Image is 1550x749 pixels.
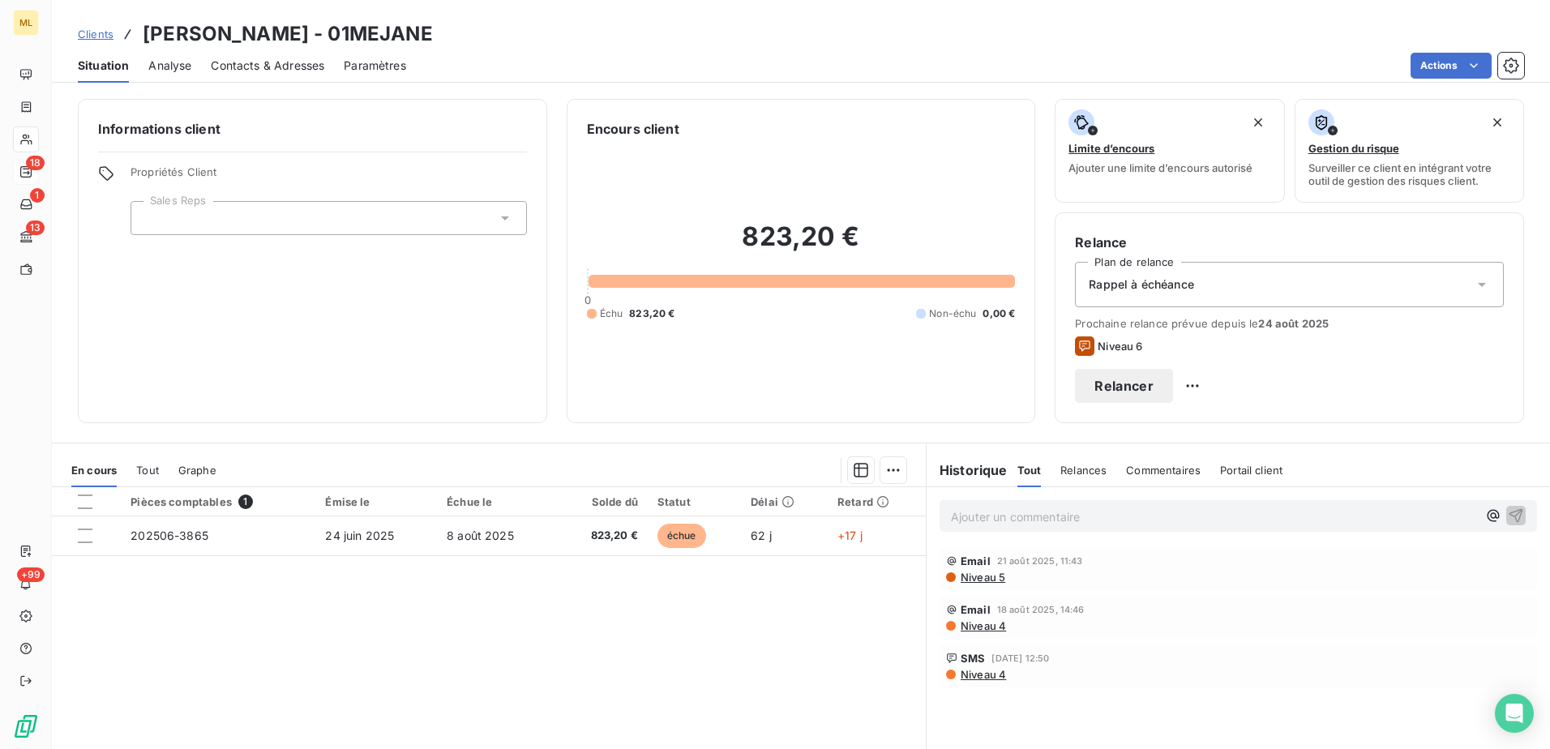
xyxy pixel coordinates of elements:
span: SMS [961,652,985,665]
span: Niveau 4 [959,668,1006,681]
div: Statut [657,495,731,508]
span: En cours [71,464,117,477]
span: échue [657,524,706,548]
span: 0,00 € [983,306,1015,321]
div: Open Intercom Messenger [1495,694,1534,733]
input: Ajouter une valeur [144,211,157,225]
span: Tout [136,464,159,477]
span: Portail client [1220,464,1282,477]
div: Émise le [325,495,427,508]
h2: 823,20 € [587,220,1016,269]
img: Logo LeanPay [13,713,39,739]
span: 1 [238,494,253,509]
a: 13 [13,224,38,250]
h6: Relance [1075,233,1504,252]
span: Email [961,603,991,616]
span: Tout [1017,464,1042,477]
span: Analyse [148,58,191,74]
span: Email [961,554,991,567]
span: [DATE] 12:50 [991,653,1049,663]
span: Limite d’encours [1068,142,1154,155]
span: +99 [17,567,45,582]
div: Solde dû [566,495,638,508]
button: Relancer [1075,369,1173,403]
span: Relances [1060,464,1107,477]
h6: Encours client [587,119,679,139]
button: Actions [1411,53,1492,79]
span: Niveau 4 [959,619,1006,632]
span: Échu [600,306,623,321]
span: 0 [584,293,591,306]
span: Niveau 5 [959,571,1005,584]
span: Contacts & Adresses [211,58,324,74]
div: Échue le [447,495,546,508]
span: Commentaires [1126,464,1201,477]
span: 18 [26,156,45,170]
div: Retard [837,495,916,508]
h3: [PERSON_NAME] - 01MEJANE [143,19,433,49]
div: Pièces comptables [131,494,306,509]
a: 18 [13,159,38,185]
span: Ajouter une limite d’encours autorisé [1068,161,1252,174]
span: Non-échu [929,306,976,321]
span: Gestion du risque [1308,142,1399,155]
span: 13 [26,220,45,235]
span: 18 août 2025, 14:46 [997,605,1085,614]
span: Graphe [178,464,216,477]
button: Limite d’encoursAjouter une limite d’encours autorisé [1055,99,1284,203]
h6: Historique [927,460,1008,480]
span: 202506-3865 [131,529,208,542]
span: Paramètres [344,58,406,74]
span: 8 août 2025 [447,529,514,542]
span: Niveau 6 [1098,340,1142,353]
span: 823,20 € [566,528,638,544]
span: Situation [78,58,129,74]
div: Délai [751,495,818,508]
span: 823,20 € [629,306,674,321]
span: Clients [78,28,113,41]
span: 62 j [751,529,772,542]
span: 24 juin 2025 [325,529,394,542]
span: Prochaine relance prévue depuis le [1075,317,1504,330]
span: Surveiller ce client en intégrant votre outil de gestion des risques client. [1308,161,1510,187]
h6: Informations client [98,119,527,139]
button: Gestion du risqueSurveiller ce client en intégrant votre outil de gestion des risques client. [1295,99,1524,203]
span: 24 août 2025 [1258,317,1329,330]
span: Rappel à échéance [1089,276,1194,293]
a: 1 [13,191,38,217]
span: 1 [30,188,45,203]
span: +17 j [837,529,863,542]
span: Propriétés Client [131,165,527,188]
span: 21 août 2025, 11:43 [997,556,1083,566]
div: ML [13,10,39,36]
a: Clients [78,26,113,42]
